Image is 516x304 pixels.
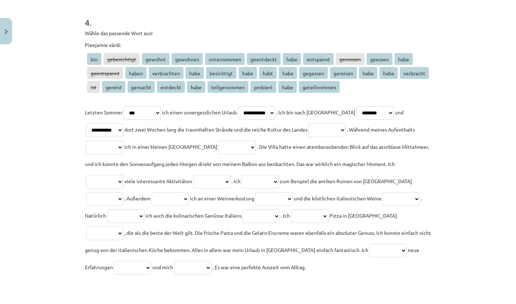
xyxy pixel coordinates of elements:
span: Pizza in [GEOGRAPHIC_DATA] [329,212,397,219]
span: und mich [152,264,173,270]
span: entdeckt [157,81,185,93]
span: habe [283,53,301,65]
span: geessen [367,53,392,65]
span: geentspannt [87,67,123,79]
span: . Während meines Aufenthalts [347,126,415,133]
span: , die als die beste der Welt gilt. Die frische Pasta und die Gelato-Eiscreme waren ebenfalls ein ... [85,229,431,253]
span: zum Beispiel die antiken Ruinen von [GEOGRAPHIC_DATA] [280,178,412,184]
span: . Ich [231,178,240,184]
span: und [395,109,403,115]
span: verbrachten [149,67,183,79]
span: geteilnommen [299,81,340,93]
span: viele interessante Aktivitäten [124,178,192,184]
span: bin [87,53,101,65]
span: ich an einer Weinverkostung [190,195,254,201]
span: ich in einer kleinen [GEOGRAPHIC_DATA] [124,143,218,150]
span: habe [279,67,297,79]
span: gewohnt [142,53,169,65]
span: gemacht [128,81,155,93]
span: . Ich [281,212,290,219]
img: icon-close-lesson-0947bae3869378f0d4975bcd49f059093ad1ed9edebbc8119c70593378902aed.svg [5,29,8,34]
span: habe [359,67,377,79]
span: entspannt [303,53,334,65]
span: ich auch die kulinarischen Genüsse Italiens [145,212,242,219]
span: . Die Villa hatte einen atemberaubenden Blick auf das azurblaue Mittelmeer, und ich konnte den So... [85,143,429,167]
span: . Außerdem [124,195,150,201]
span: gereisen [330,67,357,79]
span: gereist [102,81,125,93]
span: probiert [250,81,276,93]
span: geentdeckt [247,53,281,65]
p: Pieejamie vārdi: [85,41,431,49]
span: habe [379,67,398,79]
span: genossen [336,53,364,65]
h1: 4 . [85,5,431,27]
span: teilgenommen [207,81,248,93]
span: besichtigt [206,67,236,79]
span: . Es war eine perfekte Auszeit vom Alltag. [212,264,306,270]
span: verbracht [400,67,429,79]
span: unternommen [205,53,245,65]
span: habe [395,53,413,65]
p: Wähle das passende Wort aus! [85,29,431,37]
span: ist [87,81,100,93]
span: haben [125,67,147,79]
span: dort zwei Wochen lang die traumhaften Strände und die reiche Kultur des Landes [124,126,307,133]
span: Letzten Sommer [85,109,123,115]
span: . Ich bin nach [GEOGRAPHIC_DATA] [276,109,355,115]
span: ich einen unvergesslichen Urlaub [162,109,237,115]
span: und die köstlichen italienischen Weine [294,195,382,201]
span: gewohnen [172,53,203,65]
span: habe [187,81,205,93]
span: habe [186,67,204,79]
span: habe [239,67,257,79]
span: gebesichtigt [104,53,140,65]
span: habe [278,81,297,93]
span: gegessen [299,67,328,79]
span: habt [259,67,277,79]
